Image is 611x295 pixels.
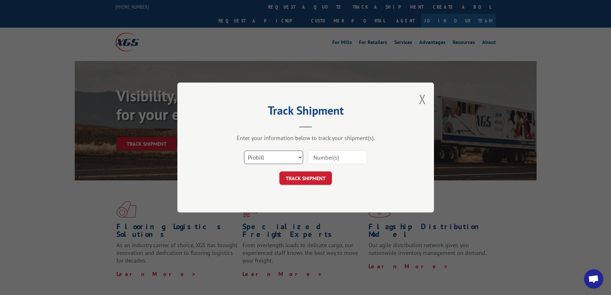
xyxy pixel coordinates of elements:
[308,151,367,164] input: Number(s)
[279,171,332,185] button: TRACK SHIPMENT
[419,91,426,108] button: Close modal
[584,269,603,289] div: Open chat
[209,106,402,118] h2: Track Shipment
[209,134,402,142] div: Enter your information below to track your shipment(s).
